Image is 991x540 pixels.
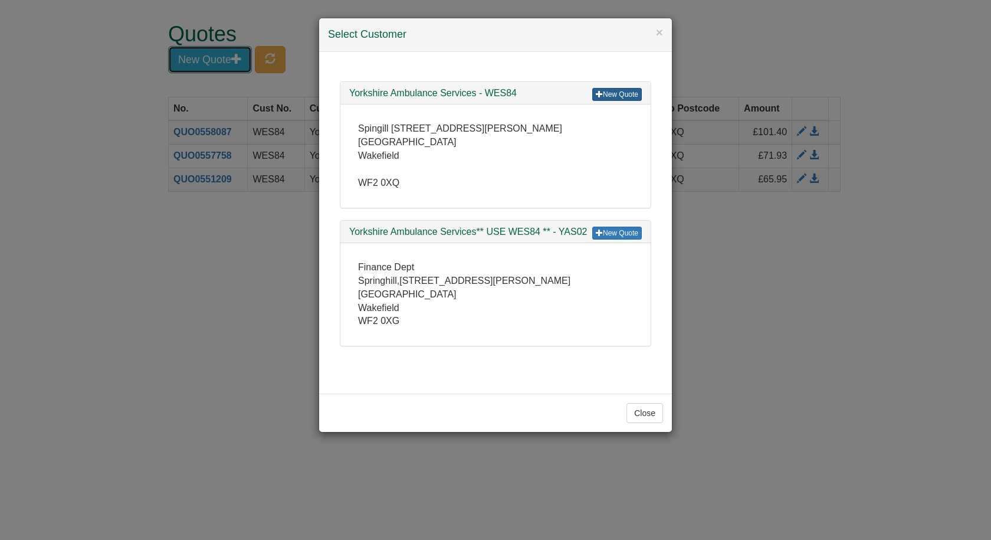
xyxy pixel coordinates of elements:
[358,303,399,313] span: Wakefield
[358,178,399,188] span: WF2 0XQ
[358,276,570,286] span: Springhill,[STREET_ADDRESS][PERSON_NAME]
[328,27,663,42] h4: Select Customer
[349,88,642,99] h3: Yorkshire Ambulance Services - WES84
[656,26,663,38] button: ×
[358,137,457,147] span: [GEOGRAPHIC_DATA]
[349,227,642,237] h3: Yorkshire Ambulance Services** USE WES84 ** - YAS02
[626,403,663,423] button: Close
[358,262,414,272] span: Finance Dept
[358,123,562,133] span: Spingill [STREET_ADDRESS][PERSON_NAME]
[592,88,642,101] a: New Quote
[358,150,399,161] span: Wakefield
[358,289,457,299] span: [GEOGRAPHIC_DATA]
[358,316,399,326] span: WF2 0XG
[592,227,642,240] a: New Quote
